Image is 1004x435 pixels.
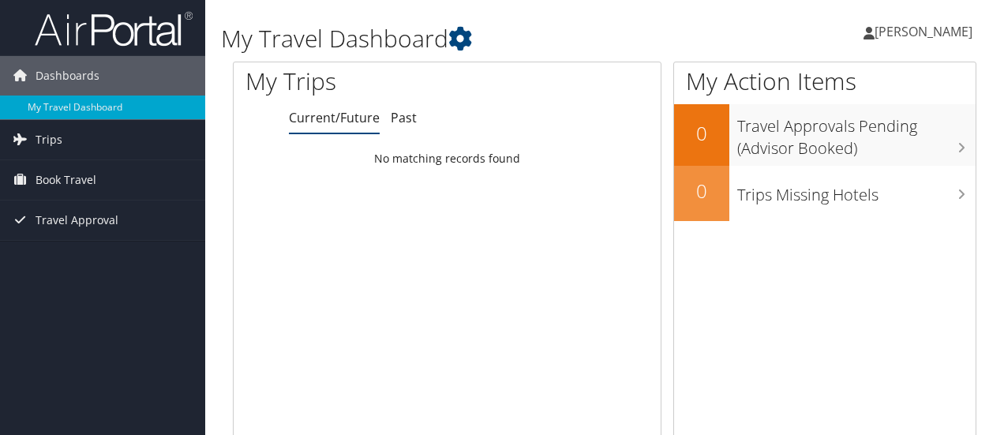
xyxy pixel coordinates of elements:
span: Book Travel [36,160,96,200]
h1: My Travel Dashboard [221,22,732,55]
span: Dashboards [36,56,99,96]
h2: 0 [674,120,729,147]
a: Past [391,109,417,126]
span: Trips [36,120,62,159]
a: 0Travel Approvals Pending (Advisor Booked) [674,104,976,165]
span: Travel Approval [36,201,118,240]
span: [PERSON_NAME] [875,23,972,40]
a: [PERSON_NAME] [864,8,988,55]
a: 0Trips Missing Hotels [674,166,976,221]
h2: 0 [674,178,729,204]
a: Current/Future [289,109,380,126]
img: airportal-logo.png [35,10,193,47]
h1: My Action Items [674,65,976,98]
h3: Travel Approvals Pending (Advisor Booked) [737,107,976,159]
td: No matching records found [234,144,661,173]
h3: Trips Missing Hotels [737,176,976,206]
h1: My Trips [245,65,471,98]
